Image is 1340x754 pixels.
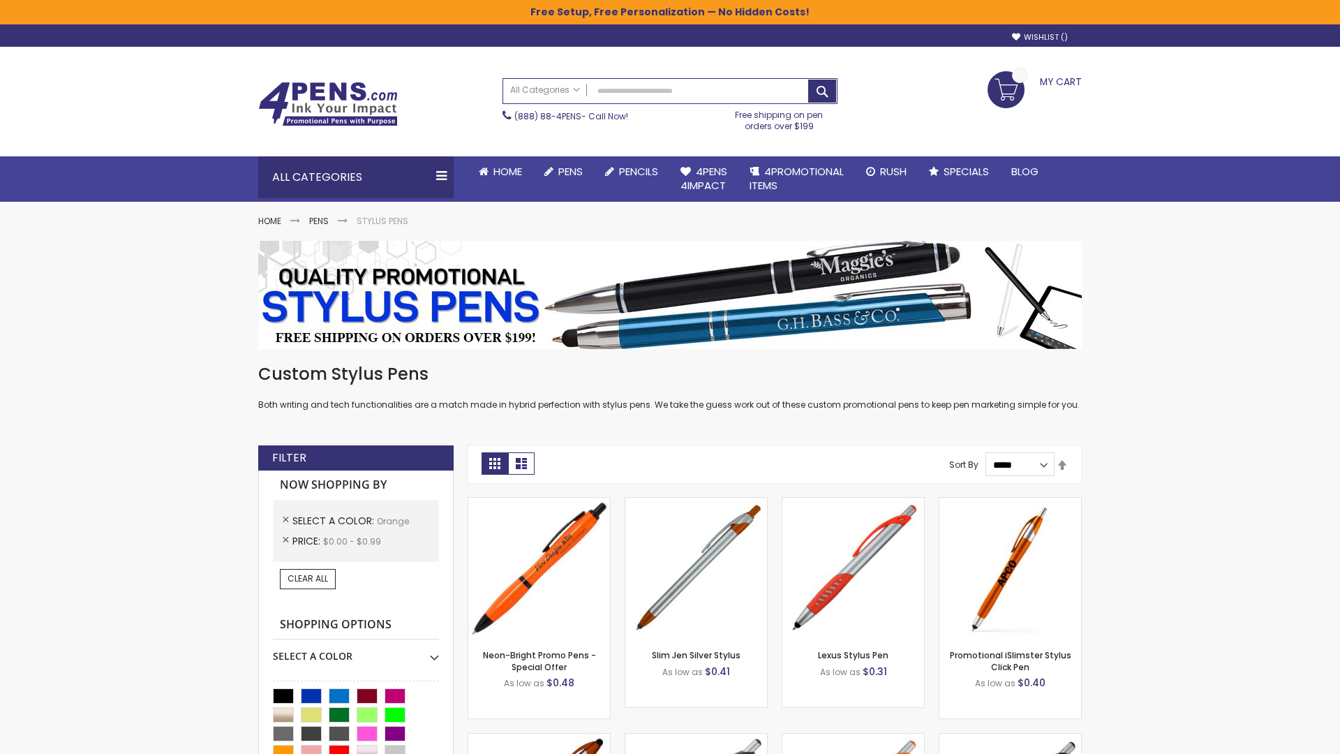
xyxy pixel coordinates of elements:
[863,665,887,679] span: $0.31
[309,215,329,227] a: Pens
[468,733,610,745] a: TouchWrite Query Stylus Pen-Orange
[493,164,522,179] span: Home
[721,104,838,132] div: Free shipping on pen orders over $199
[258,82,398,126] img: 4Pens Custom Pens and Promotional Products
[292,514,377,528] span: Select A Color
[483,649,596,672] a: Neon-Bright Promo Pens - Special Offer
[280,569,336,589] a: Clear All
[949,459,978,471] label: Sort By
[750,164,844,193] span: 4PROMOTIONAL ITEMS
[662,666,703,678] span: As low as
[258,215,281,227] a: Home
[782,498,924,640] img: Lexus Stylus Pen-Orange
[558,164,583,179] span: Pens
[652,649,740,661] a: Slim Jen Silver Stylus
[594,156,669,187] a: Pencils
[705,665,730,679] span: $0.41
[510,84,580,96] span: All Categories
[619,164,658,179] span: Pencils
[625,733,767,745] a: Boston Stylus Pen-Orange
[1011,164,1038,179] span: Blog
[514,110,581,122] a: (888) 88-4PENS
[504,677,544,689] span: As low as
[669,156,738,202] a: 4Pens4impact
[818,649,888,661] a: Lexus Stylus Pen
[323,535,381,547] span: $0.00 - $0.99
[625,497,767,509] a: Slim Jen Silver Stylus-Orange
[625,498,767,640] img: Slim Jen Silver Stylus-Orange
[468,497,610,509] a: Neon-Bright Promo Pens-Orange
[1018,676,1045,690] span: $0.40
[273,471,439,500] strong: Now Shopping by
[546,676,574,690] span: $0.48
[782,497,924,509] a: Lexus Stylus Pen-Orange
[820,666,861,678] span: As low as
[880,164,907,179] span: Rush
[1012,32,1068,43] a: Wishlist
[514,110,628,122] span: - Call Now!
[782,733,924,745] a: Boston Silver Stylus Pen-Orange
[939,733,1081,745] a: Lexus Metallic Stylus Pen-Orange
[855,156,918,187] a: Rush
[357,215,408,227] strong: Stylus Pens
[272,450,306,466] strong: Filter
[258,241,1082,349] img: Stylus Pens
[918,156,1000,187] a: Specials
[273,610,439,640] strong: Shopping Options
[377,515,409,527] span: Orange
[939,498,1081,640] img: Promotional iSlimster Stylus Click Pen-Orange
[503,79,587,102] a: All Categories
[468,498,610,640] img: Neon-Bright Promo Pens-Orange
[975,677,1015,689] span: As low as
[273,640,439,663] div: Select A Color
[680,164,727,193] span: 4Pens 4impact
[288,572,328,584] span: Clear All
[258,363,1082,385] h1: Custom Stylus Pens
[939,497,1081,509] a: Promotional iSlimster Stylus Click Pen-Orange
[482,452,508,475] strong: Grid
[258,363,1082,411] div: Both writing and tech functionalities are a match made in hybrid perfection with stylus pens. We ...
[738,156,855,202] a: 4PROMOTIONALITEMS
[258,156,454,198] div: All Categories
[292,534,323,548] span: Price
[1000,156,1050,187] a: Blog
[944,164,989,179] span: Specials
[533,156,594,187] a: Pens
[468,156,533,187] a: Home
[950,649,1071,672] a: Promotional iSlimster Stylus Click Pen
